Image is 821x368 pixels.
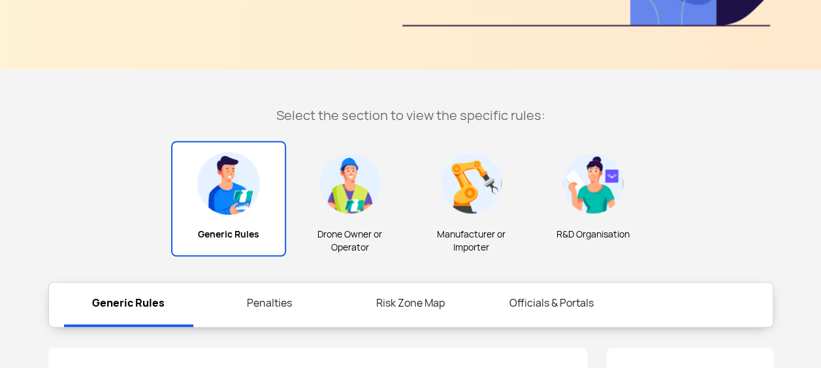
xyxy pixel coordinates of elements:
a: Officials & Portals [487,283,617,324]
span: Manufacturer or Importer [419,228,524,254]
span: R&D Organisation [540,228,646,241]
span: Generic Rules [177,228,280,241]
img: Drone Owner or <br/> Operator [319,152,381,215]
img: R&D Organisation [562,152,624,215]
a: Generic Rules [64,283,193,327]
img: Generic Rules [197,152,260,215]
a: Penalties [205,283,334,324]
span: Drone Owner or Operator [297,228,403,254]
a: Risk Zone Map [346,283,475,324]
img: Manufacturer or Importer [440,152,503,215]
